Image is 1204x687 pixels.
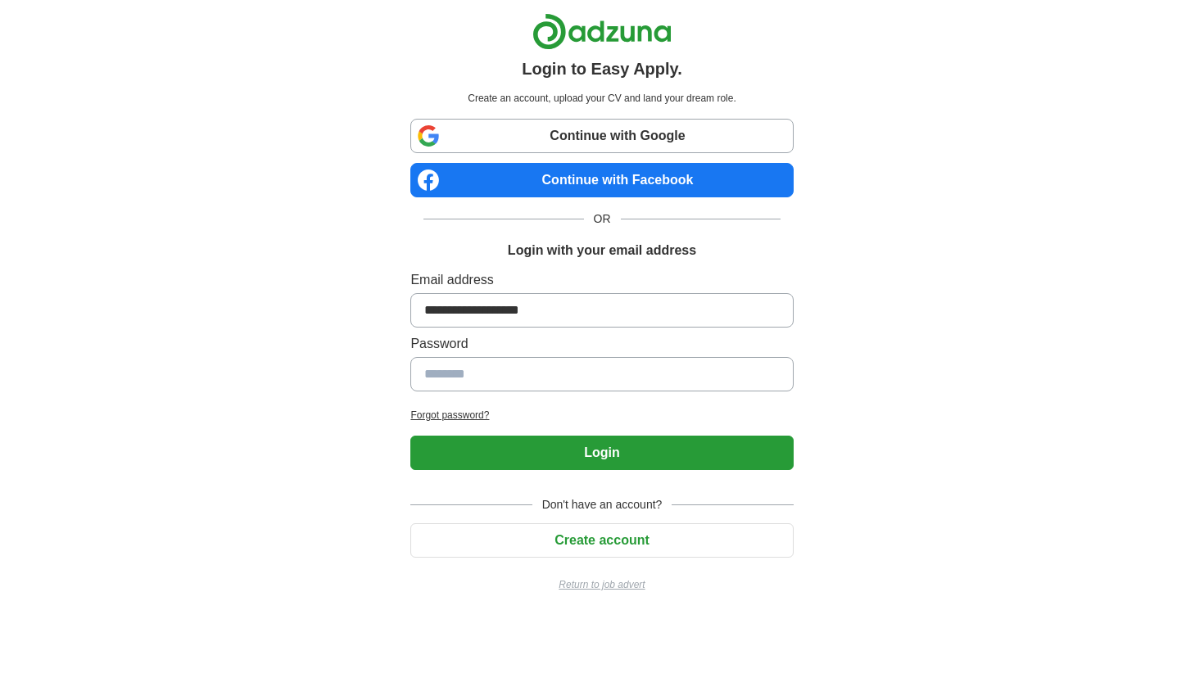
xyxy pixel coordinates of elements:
[508,241,696,260] h1: Login with your email address
[410,334,793,354] label: Password
[532,496,672,513] span: Don't have an account?
[410,408,793,423] a: Forgot password?
[522,56,682,81] h1: Login to Easy Apply.
[410,436,793,470] button: Login
[410,270,793,290] label: Email address
[410,163,793,197] a: Continue with Facebook
[584,210,621,228] span: OR
[532,13,672,50] img: Adzuna logo
[410,577,793,592] a: Return to job advert
[414,91,790,106] p: Create an account, upload your CV and land your dream role.
[410,523,793,558] button: Create account
[410,119,793,153] a: Continue with Google
[410,533,793,547] a: Create account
